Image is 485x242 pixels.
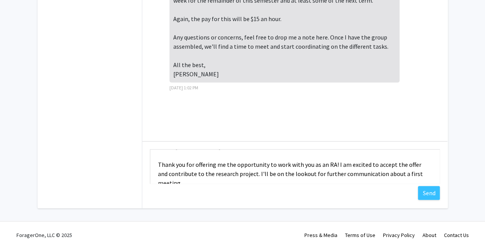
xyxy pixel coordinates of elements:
a: About [423,232,436,239]
a: Terms of Use [345,232,375,239]
button: Send [418,186,440,200]
span: [DATE] 1:02 PM [169,85,198,91]
textarea: Message [150,149,440,184]
iframe: Chat [6,207,33,236]
a: Contact Us [444,232,469,239]
a: Press & Media [304,232,337,239]
a: Privacy Policy [383,232,415,239]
